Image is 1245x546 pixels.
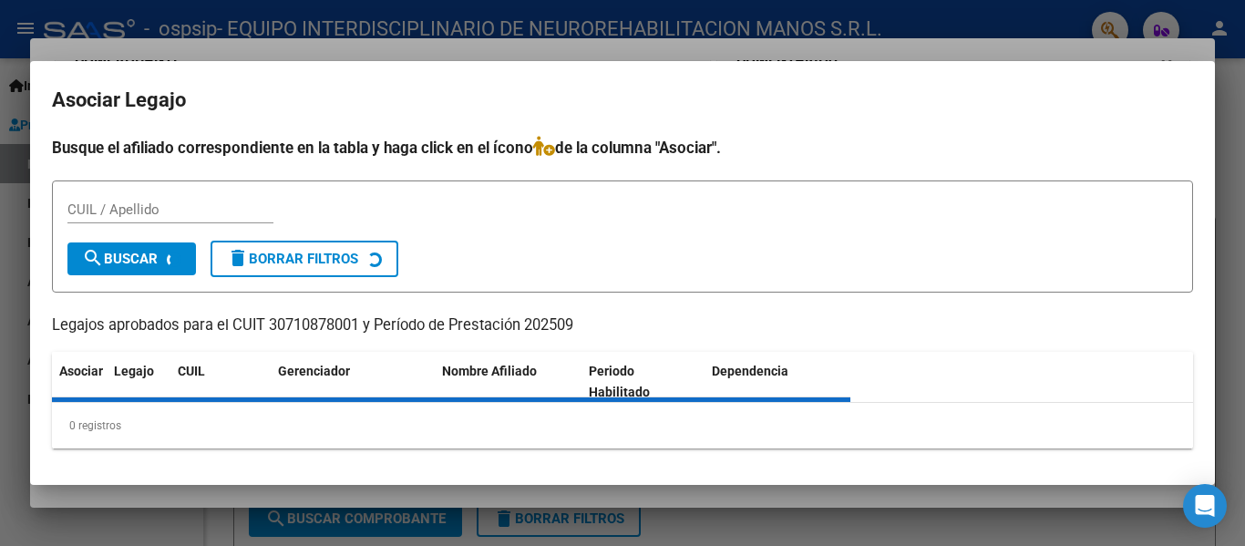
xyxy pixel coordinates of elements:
span: CUIL [178,364,205,378]
button: Buscar [67,242,196,275]
mat-icon: delete [227,247,249,269]
span: Nombre Afiliado [442,364,537,378]
datatable-header-cell: CUIL [170,352,271,412]
span: Asociar [59,364,103,378]
span: Buscar [82,251,158,267]
span: Dependencia [712,364,788,378]
p: Legajos aprobados para el CUIT 30710878001 y Período de Prestación 202509 [52,314,1193,337]
datatable-header-cell: Asociar [52,352,107,412]
div: 0 registros [52,403,1193,448]
h2: Asociar Legajo [52,83,1193,118]
datatable-header-cell: Nombre Afiliado [435,352,581,412]
h4: Busque el afiliado correspondiente en la tabla y haga click en el ícono de la columna "Asociar". [52,136,1193,160]
span: Periodo Habilitado [589,364,650,399]
datatable-header-cell: Gerenciador [271,352,435,412]
div: Open Intercom Messenger [1183,484,1227,528]
datatable-header-cell: Periodo Habilitado [581,352,705,412]
span: Borrar Filtros [227,251,358,267]
datatable-header-cell: Dependencia [705,352,851,412]
mat-icon: search [82,247,104,269]
span: Legajo [114,364,154,378]
datatable-header-cell: Legajo [107,352,170,412]
button: Borrar Filtros [211,241,398,277]
span: Gerenciador [278,364,350,378]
